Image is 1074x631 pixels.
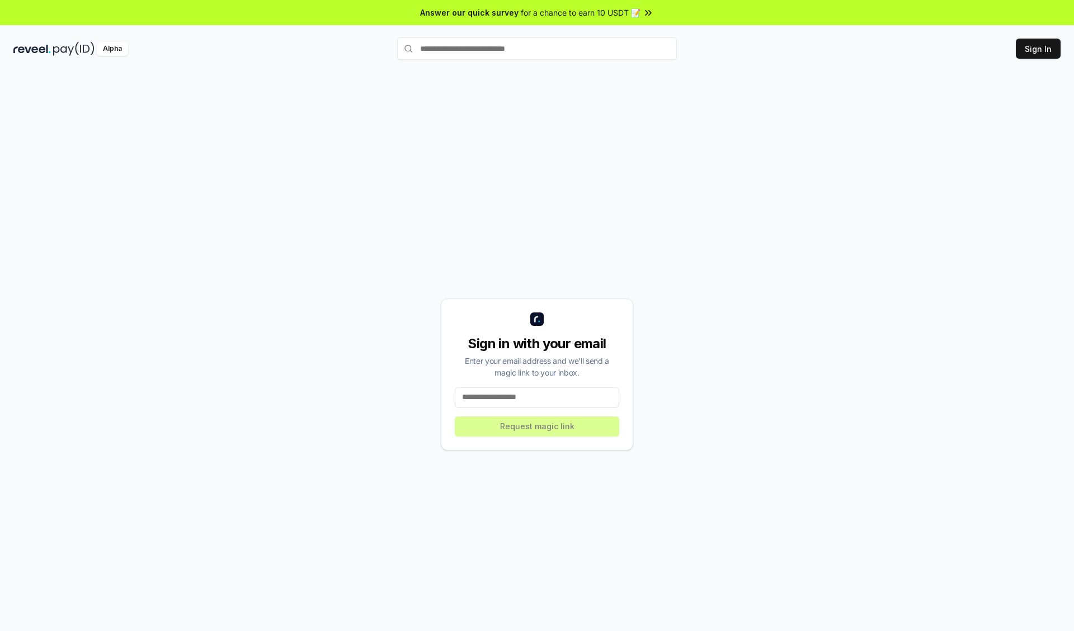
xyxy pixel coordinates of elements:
button: Sign In [1016,39,1061,59]
div: Sign in with your email [455,335,619,353]
img: logo_small [530,312,544,326]
img: reveel_dark [13,42,51,56]
div: Alpha [97,42,128,56]
span: for a chance to earn 10 USDT 📝 [521,7,640,18]
img: pay_id [53,42,95,56]
div: Enter your email address and we’ll send a magic link to your inbox. [455,355,619,378]
span: Answer our quick survey [420,7,519,18]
